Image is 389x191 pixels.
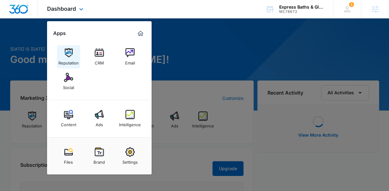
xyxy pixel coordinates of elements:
a: Content [57,107,80,130]
div: Intelligence [119,119,141,127]
span: 1 [349,2,354,7]
span: Dashboard [47,6,76,12]
a: Settings [118,144,142,168]
div: Settings [122,157,138,165]
a: Intelligence [118,107,142,130]
div: Content [61,119,76,127]
div: Brand [93,157,105,165]
div: account name [279,5,324,10]
a: CRM [88,45,111,68]
div: CRM [95,57,104,65]
a: Email [118,45,142,68]
div: Social [63,82,74,90]
div: Files [64,157,73,165]
div: notifications count [349,2,354,7]
a: Brand [88,144,111,168]
a: Ads [88,107,111,130]
a: Reputation [57,45,80,68]
div: Reputation [58,57,79,65]
a: Files [57,144,80,168]
div: Ads [96,119,103,127]
div: account id [279,10,324,14]
div: Email [125,57,135,65]
a: Social [57,70,80,93]
a: Marketing 360® Dashboard [136,29,145,38]
h2: Apps [53,30,66,36]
